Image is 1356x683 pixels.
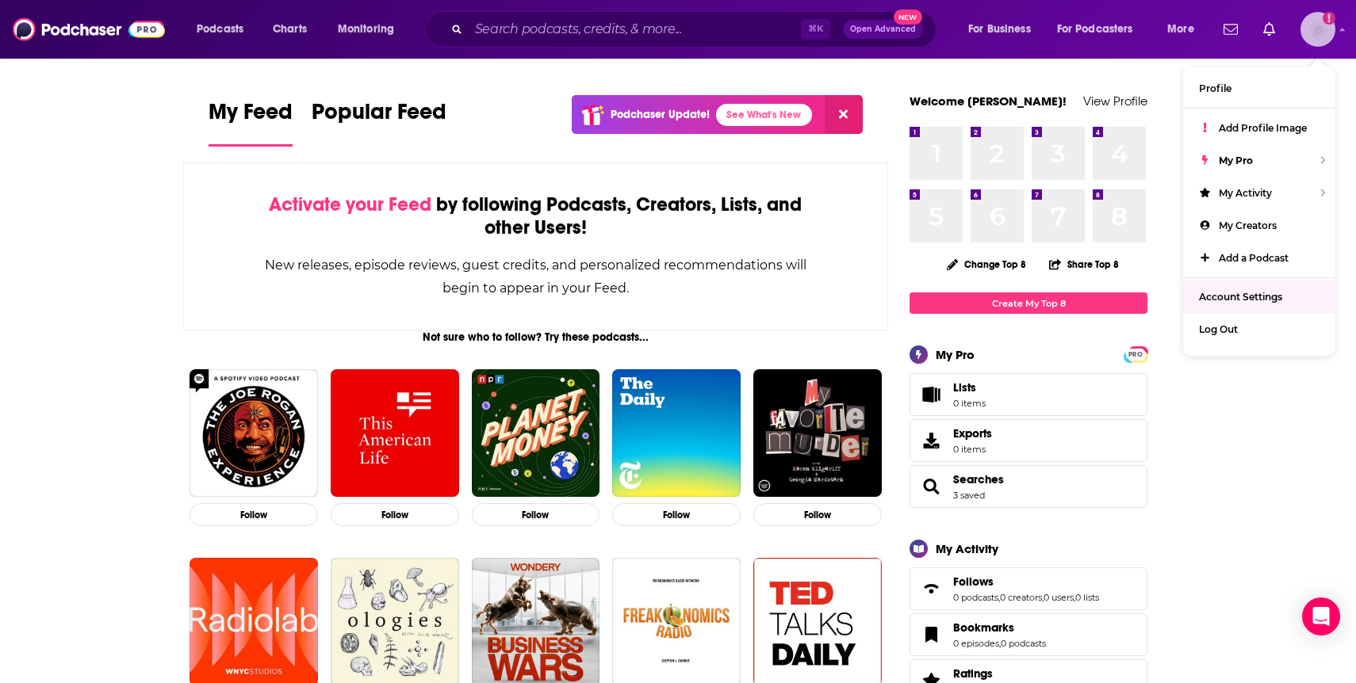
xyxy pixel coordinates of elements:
span: , [1074,592,1075,603]
div: New releases, episode reviews, guest credits, and personalized recommendations will begin to appe... [263,254,808,300]
div: by following Podcasts, Creators, Lists, and other Users! [263,193,808,239]
input: Search podcasts, credits, & more... [469,17,801,42]
a: Ratings [953,666,1046,681]
a: 0 lists [1075,592,1099,603]
a: Add Profile Image [1183,112,1335,144]
div: My Pro [936,347,975,362]
span: My Feed [209,98,293,135]
span: Lists [915,383,947,406]
button: Change Top 8 [937,254,1036,274]
a: Account Settings [1183,280,1335,313]
span: , [999,638,1001,649]
img: Podchaser - Follow, Share and Rate Podcasts [13,14,165,44]
svg: Add a profile image [1323,12,1335,25]
div: My Activity [936,541,998,556]
a: Profile [1183,72,1335,105]
button: open menu [1156,17,1214,42]
button: open menu [1047,17,1156,42]
a: 0 podcasts [953,592,998,603]
span: Searches [910,465,1147,508]
a: Bookmarks [915,624,947,646]
button: open menu [327,17,415,42]
a: My Feed [209,98,293,147]
span: Popular Feed [312,98,446,135]
span: Bookmarks [953,620,1014,635]
button: Share Top 8 [1048,249,1120,280]
span: Add Profile Image [1219,122,1307,134]
button: open menu [957,17,1051,42]
a: Searches [953,472,1004,486]
a: 0 podcasts [1001,638,1046,649]
a: Add a Podcast [1183,242,1335,274]
span: My Activity [1219,187,1272,199]
button: Follow [190,503,318,526]
a: View Profile [1083,93,1147,109]
span: 0 items [953,398,986,409]
img: User Profile [1300,12,1335,47]
a: Welcome [PERSON_NAME]! [910,93,1067,109]
span: Podcasts [197,18,243,40]
a: Show notifications dropdown [1217,16,1244,43]
img: Planet Money [472,369,600,498]
button: Open AdvancedNew [843,20,923,39]
a: See What's New [716,104,812,126]
button: open menu [186,17,264,42]
img: My Favorite Murder with Karen Kilgariff and Georgia Hardstark [753,369,882,498]
div: Search podcasts, credits, & more... [440,11,952,48]
a: Follows [915,578,947,600]
button: Follow [753,503,882,526]
a: My Creators [1183,209,1335,242]
button: Follow [472,503,600,526]
a: PRO [1126,348,1145,360]
div: Open Intercom Messenger [1302,597,1340,635]
span: Lists [953,380,986,395]
a: 0 episodes [953,638,999,649]
span: Ratings [953,666,993,681]
button: Follow [612,503,741,526]
span: Add a Podcast [1219,252,1289,264]
ul: Show profile menu [1183,67,1335,356]
span: Monitoring [338,18,394,40]
span: , [998,592,1000,603]
a: Lists [910,373,1147,416]
span: Lists [953,380,976,395]
button: Follow [331,503,459,526]
span: Charts [273,18,307,40]
span: ⌘ K [801,19,830,40]
span: Exports [953,426,992,441]
span: Open Advanced [850,25,916,33]
a: 0 creators [1000,592,1042,603]
span: PRO [1126,349,1145,361]
a: Follows [953,574,1099,589]
span: My Pro [1219,155,1253,166]
span: For Podcasters [1057,18,1133,40]
span: Profile [1199,82,1232,94]
span: New [894,10,922,25]
a: Charts [262,17,316,42]
a: The Daily [612,369,741,498]
span: , [1042,592,1044,603]
a: Show notifications dropdown [1257,16,1281,43]
a: 0 users [1044,592,1074,603]
span: Activate your Feed [269,193,431,216]
a: Bookmarks [953,620,1046,635]
span: My Creators [1219,219,1277,231]
button: Show profile menu [1300,12,1335,47]
a: Exports [910,419,1147,462]
span: Bookmarks [910,613,1147,656]
span: Exports [915,429,947,452]
a: Searches [915,475,947,498]
span: For Business [968,18,1031,40]
a: Create My Top 8 [910,292,1147,314]
span: 0 items [953,444,992,455]
span: Follows [953,574,994,589]
a: Popular Feed [312,98,446,147]
img: The Joe Rogan Experience [190,369,318,498]
img: This American Life [331,369,459,498]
